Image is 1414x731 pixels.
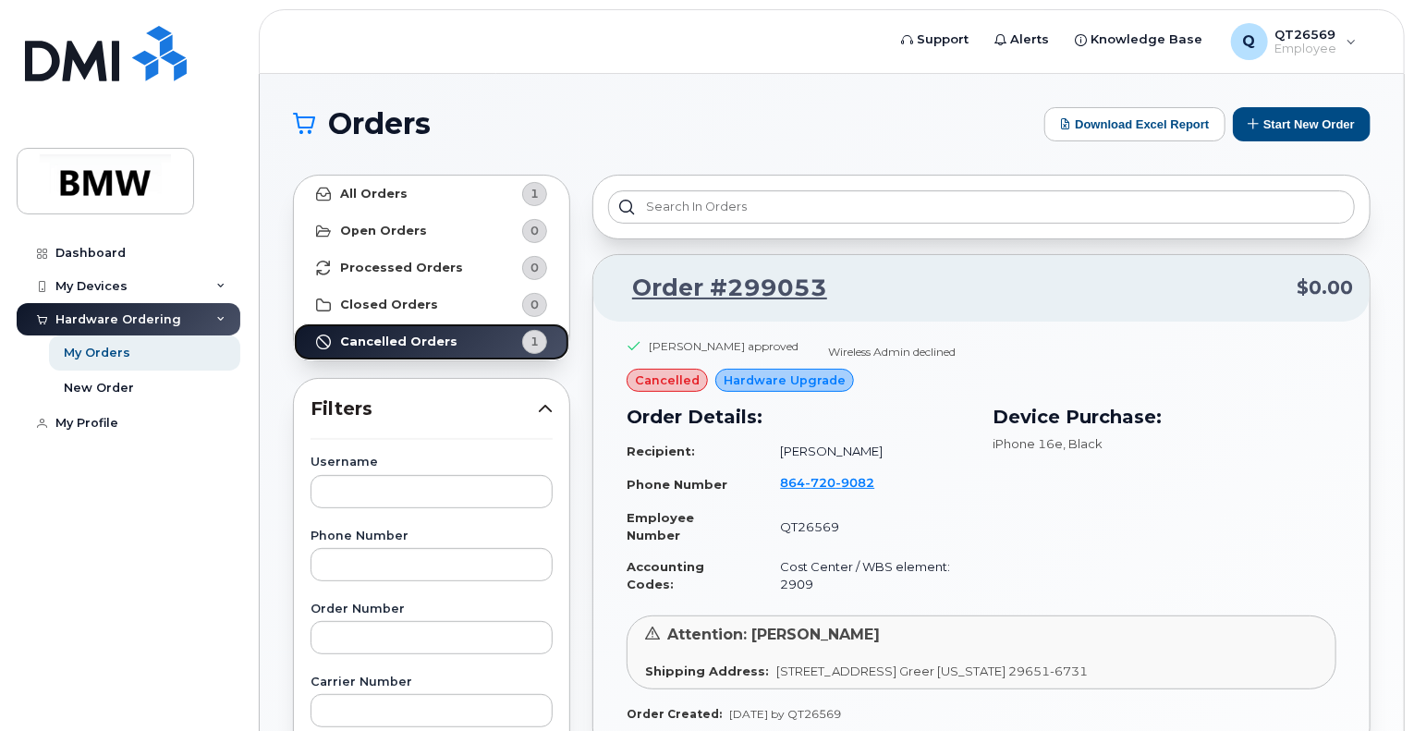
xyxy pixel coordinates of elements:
span: Attention: [PERSON_NAME] [667,626,880,643]
button: Start New Order [1233,107,1371,141]
strong: Recipient: [627,444,695,458]
strong: Closed Orders [340,298,438,312]
button: Download Excel Report [1044,107,1225,141]
span: $0.00 [1297,274,1353,301]
iframe: Messenger Launcher [1334,651,1400,717]
a: Open Orders0 [294,213,569,250]
strong: Shipping Address: [645,664,769,678]
span: Orders [328,110,431,138]
span: 0 [530,259,539,276]
div: [PERSON_NAME] approved [649,338,798,354]
a: Order #299053 [610,272,827,305]
span: [STREET_ADDRESS] Greer [US_STATE] 29651-6731 [776,664,1088,678]
strong: Accounting Codes: [627,559,704,591]
strong: Order Created: [627,707,722,721]
span: 864 [780,475,874,490]
strong: Employee Number [627,510,694,542]
strong: Phone Number [627,477,727,492]
span: 9082 [835,475,874,490]
h3: Order Details: [627,403,970,431]
strong: All Orders [340,187,408,201]
span: Filters [311,396,538,422]
strong: Open Orders [340,224,427,238]
td: QT26569 [763,502,970,551]
span: cancelled [635,372,700,389]
span: [DATE] by QT26569 [729,707,841,721]
span: 0 [530,222,539,239]
span: 1 [530,185,539,202]
label: Username [311,457,553,469]
span: , Black [1063,436,1103,451]
a: Closed Orders0 [294,286,569,323]
span: 0 [530,296,539,313]
span: Hardware Upgrade [724,372,846,389]
a: All Orders1 [294,176,569,213]
div: Wireless Admin declined [828,344,956,359]
h3: Device Purchase: [993,403,1336,431]
strong: Cancelled Orders [340,335,457,349]
a: Cancelled Orders1 [294,323,569,360]
input: Search in orders [608,190,1355,224]
strong: Processed Orders [340,261,463,275]
td: [PERSON_NAME] [763,435,970,468]
td: Cost Center / WBS element: 2909 [763,551,970,600]
span: 720 [805,475,835,490]
label: Phone Number [311,530,553,542]
label: Carrier Number [311,676,553,688]
a: 8647209082 [780,475,896,490]
a: Processed Orders0 [294,250,569,286]
label: Order Number [311,603,553,615]
span: 1 [530,333,539,350]
span: iPhone 16e [993,436,1063,451]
